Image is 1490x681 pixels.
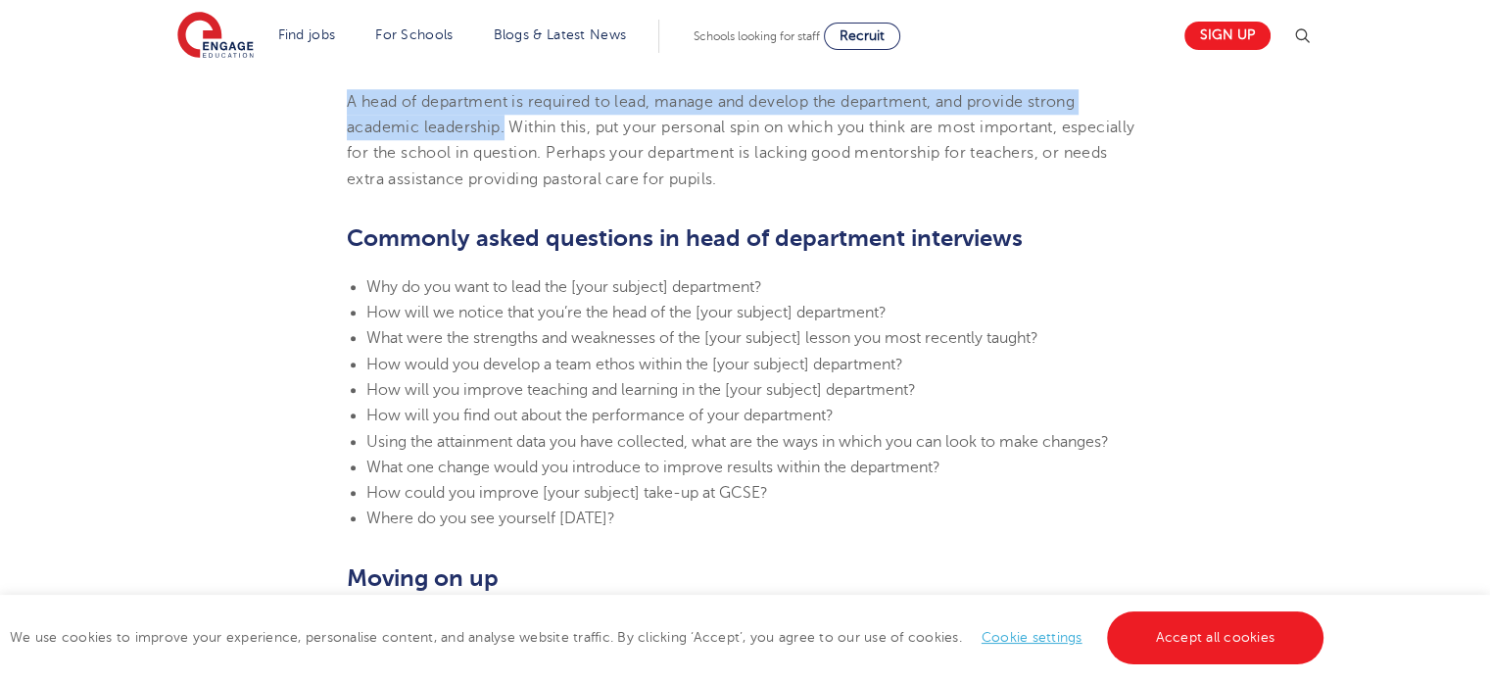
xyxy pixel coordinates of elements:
[366,278,762,296] span: Why do you want to lead the [your subject] department?
[278,27,336,42] a: Find jobs
[366,329,1038,347] span: What were the strengths and weaknesses of the [your subject] lesson you most recently taught?
[366,381,916,399] span: How will you improve teaching and learning in the [your subject] department?
[366,459,940,476] span: What one change would you introduce to improve results within the department?
[375,27,453,42] a: For Schools
[824,23,900,50] a: Recruit
[694,29,820,43] span: Schools looking for staff
[366,356,903,373] span: How would you develop a team ethos within the [your subject] department?
[366,484,768,502] span: How could you improve [your subject] take-up at GCSE?
[177,12,254,61] img: Engage Education
[347,93,1134,188] span: A head of department is required to lead, manage and develop the department, and provide strong a...
[10,630,1328,645] span: We use cookies to improve your experience, personalise content, and analyse website traffic. By c...
[494,27,627,42] a: Blogs & Latest News
[840,28,885,43] span: Recruit
[366,304,887,321] span: How will we notice that you’re the head of the [your subject] department?
[1184,22,1271,50] a: Sign up
[347,221,1143,255] h2: Commonly asked questions in head of department interviews
[1107,611,1324,664] a: Accept all cookies
[982,630,1082,645] a: Cookie settings
[366,407,834,424] span: How will you find out about the performance of your department?
[347,564,499,592] b: Moving on up
[366,433,1109,451] span: Using the attainment data you have collected, what are the ways in which you can look to make cha...
[366,510,615,527] span: Where do you see yourself [DATE]?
